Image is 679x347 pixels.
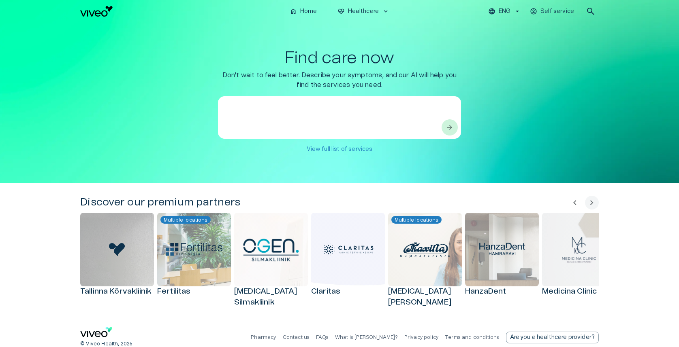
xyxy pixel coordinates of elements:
[157,286,231,297] h6: Fertilitas
[506,332,599,343] div: Are you a healthcare provider?
[300,7,317,16] p: Home
[311,286,385,297] h6: Claritas
[586,6,596,16] span: search
[290,8,297,15] span: home
[80,286,154,297] h6: Tallinna Kõrvakliinik
[218,70,461,90] p: Don't wait to feel better. Describe your symptoms, and our AI will help you find the services you...
[465,286,539,297] h6: HanzaDent
[446,123,454,131] span: arrow_forward
[80,6,113,17] img: Viveo logo
[382,8,389,15] span: keyboard_arrow_down
[585,196,599,209] button: show more partners
[474,241,530,258] img: HanzaDent
[583,3,599,19] button: open search modal
[587,198,597,207] span: chevron_right
[80,327,113,340] a: Navigate to home page
[334,6,393,17] button: ecg_heartHealthcarekeyboard_arrow_down
[529,6,576,17] button: Self service
[316,335,329,340] a: FAQs
[404,335,438,340] a: Privacy policy
[442,119,458,135] button: Submit provided health care concern
[542,286,616,297] h6: Medicina Clinic
[397,238,453,261] img: Maxilla Hambakliinik
[283,334,310,341] p: Contact us
[251,335,276,340] a: Pharmacy
[388,286,462,308] h6: [MEDICAL_DATA][PERSON_NAME]
[286,6,321,17] button: homeHome
[302,142,377,157] button: View full list of services
[487,6,522,17] button: ENG
[562,237,596,263] img: Medicina Clinic
[80,6,283,17] a: Navigate to homepage
[445,335,499,340] a: Terms and conditions
[285,49,394,67] h1: Find care now
[510,333,595,342] p: Are you a healthcare provider?
[320,238,376,261] img: Claritas
[506,332,599,343] a: Send email to partnership request to viveo
[348,7,379,16] p: Healthcare
[234,286,308,308] h6: [MEDICAL_DATA] Silmakliinik
[335,334,398,341] p: What is [PERSON_NAME]?
[307,145,373,154] p: View full list of services
[243,238,299,262] img: Ogen Silmakliinik
[160,216,211,224] span: Multiple locations
[540,7,574,16] p: Self service
[391,216,442,224] span: Multiple locations
[80,196,240,209] h4: Discover our premium partners
[166,243,222,256] img: Fertilitas
[337,8,345,15] span: ecg_heart
[499,7,510,16] p: ENG
[109,243,125,256] img: Tallinna Kõrvakliinik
